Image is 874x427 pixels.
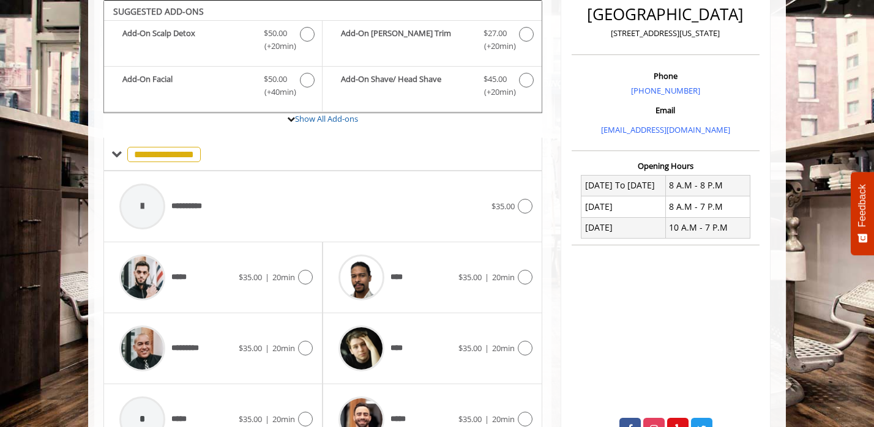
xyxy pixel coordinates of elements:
span: | [485,414,489,425]
td: 8 A.M - 7 P.M [665,196,750,217]
span: $50.00 [264,73,287,86]
a: [EMAIL_ADDRESS][DOMAIN_NAME] [601,124,730,135]
span: $27.00 [484,27,507,40]
b: Add-On Facial [122,73,252,98]
h3: Opening Hours [572,162,760,170]
span: 20min [492,272,515,283]
h3: Phone [575,72,756,80]
span: $35.00 [458,414,482,425]
span: (+40min ) [258,86,294,98]
span: 20min [272,343,295,354]
span: $35.00 [491,201,515,212]
p: [STREET_ADDRESS][US_STATE] [575,27,756,40]
span: | [265,343,269,354]
span: Feedback [857,184,868,227]
span: $35.00 [239,272,262,283]
span: (+20min ) [477,86,513,98]
span: (+20min ) [258,40,294,53]
label: Add-On Facial [110,73,316,102]
b: Add-On Shave/ Head Shave [341,73,471,98]
span: 20min [272,414,295,425]
span: 20min [272,272,295,283]
a: [PHONE_NUMBER] [631,85,700,96]
span: $35.00 [239,343,262,354]
span: | [485,343,489,354]
h3: Email [575,106,756,114]
span: $35.00 [458,343,482,354]
span: $50.00 [264,27,287,40]
button: Feedback - Show survey [851,172,874,255]
span: | [265,272,269,283]
label: Add-On Beard Trim [329,27,535,56]
label: Add-On Shave/ Head Shave [329,73,535,102]
span: | [485,272,489,283]
span: 20min [492,343,515,354]
td: 8 A.M - 8 P.M [665,175,750,196]
span: $35.00 [239,414,262,425]
h2: [GEOGRAPHIC_DATA] [575,6,756,23]
td: [DATE] To [DATE] [581,175,666,196]
a: Show All Add-ons [295,113,358,124]
b: SUGGESTED ADD-ONS [113,6,204,17]
td: 10 A.M - 7 P.M [665,217,750,238]
label: Add-On Scalp Detox [110,27,316,56]
span: 20min [492,414,515,425]
b: Add-On [PERSON_NAME] Trim [341,27,471,53]
td: [DATE] [581,217,666,238]
span: | [265,414,269,425]
td: [DATE] [581,196,666,217]
span: $45.00 [484,73,507,86]
span: (+20min ) [477,40,513,53]
span: $35.00 [458,272,482,283]
b: Add-On Scalp Detox [122,27,252,53]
